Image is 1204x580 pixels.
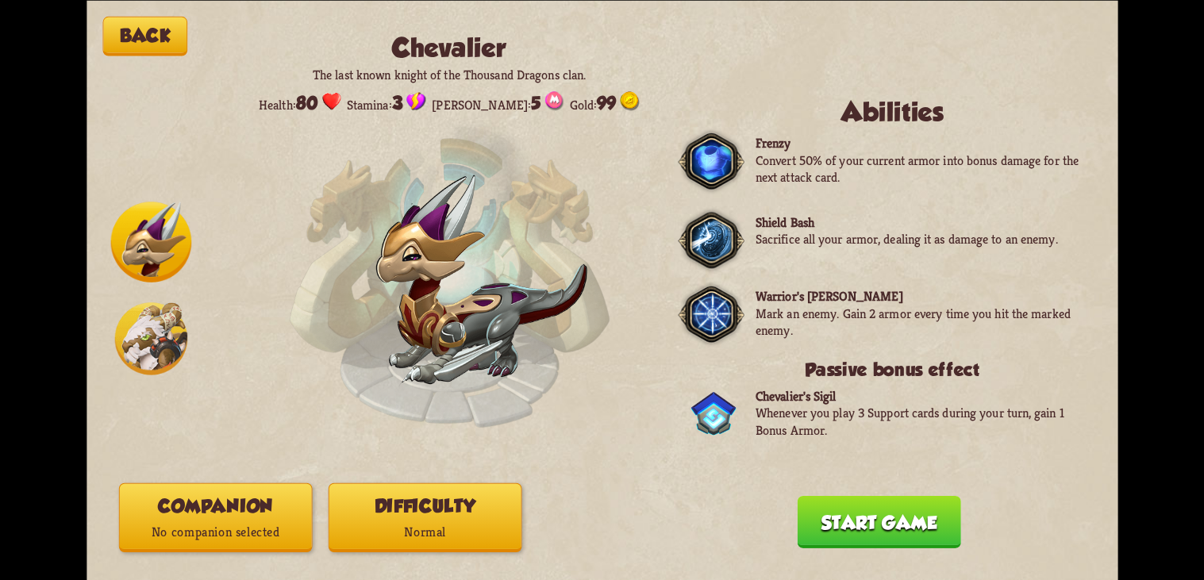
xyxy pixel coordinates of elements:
[569,91,639,113] div: Gold:
[690,359,1094,379] h3: Passive bonus effect
[690,97,1094,127] h2: Abilities
[544,91,564,110] img: Mana_Points.png
[755,135,1093,152] p: Frenzy
[678,127,744,194] img: Dark_Frame.png
[755,405,1093,439] p: Whenever you play 3 Support cards during your turn, gain 1 Bonus Armor.
[755,287,1093,304] p: Warrior's [PERSON_NAME]
[375,175,587,388] img: Chevalier_Dragon.png
[755,213,1057,230] p: Shield Bash
[118,482,312,551] button: CompanionNo companion selected
[531,92,540,113] span: 5
[346,91,425,113] div: Stamina:
[755,305,1093,339] p: Mark an enemy. Gain 2 armor every time you hit the marked enemy.
[406,91,425,110] img: Stamina_Icon.png
[391,92,402,113] span: 3
[256,66,642,83] p: The last known knight of the Thousand Dragons clan.
[295,92,317,113] span: 80
[755,152,1093,186] p: Convert 50% of your current armor into bonus damage for the next attack card.
[755,230,1057,247] p: Sacrifice all your armor, dealing it as damage to an enemy.
[329,519,521,544] p: Normal
[376,175,586,386] img: Chevalier_Dragon.png
[114,302,187,375] img: Barbarian_Dragon_Icon.png
[690,391,736,435] img: ChevalierSigil.png
[102,16,187,56] button: Back
[597,92,616,113] span: 99
[119,519,311,544] p: No companion selected
[110,202,191,282] img: Chevalier_Dragon_Icon.png
[678,206,744,274] img: Dark_Frame.png
[797,495,960,547] button: Start game
[328,482,521,551] button: DifficultyNormal
[755,387,1093,404] p: Chevalier's Sigil
[288,113,610,435] img: Enchantment_Altar.png
[678,280,744,348] img: Dark_Frame.png
[321,91,340,110] img: Heart.png
[256,33,642,63] h2: Chevalier
[620,91,639,110] img: Gold.png
[432,91,564,113] div: [PERSON_NAME]:
[259,91,341,113] div: Health:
